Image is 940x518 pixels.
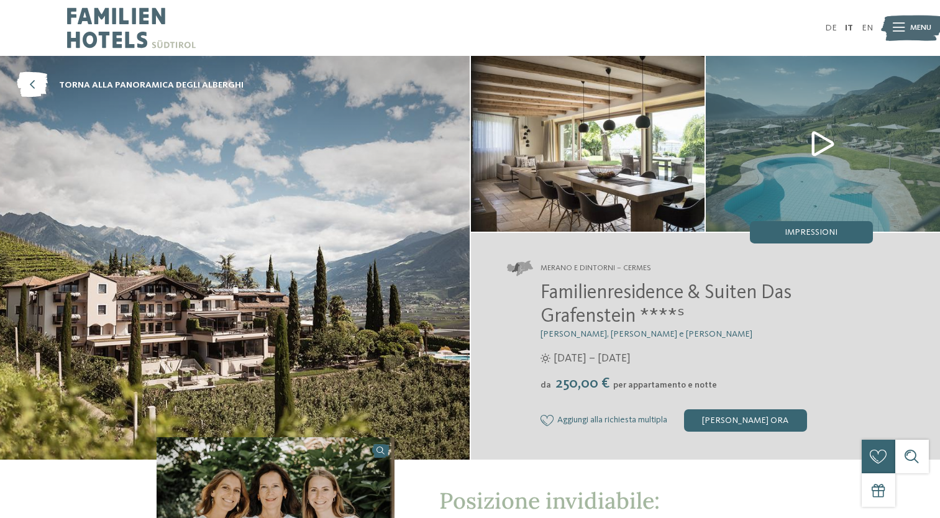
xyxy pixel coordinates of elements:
[541,263,651,274] span: Merano e dintorni – Cermes
[910,22,931,34] span: Menu
[785,228,837,237] span: Impressioni
[471,56,705,232] img: Il nostro family hotel a Merano e dintorni è perfetto per trascorrere giorni felici
[552,376,612,391] span: 250,00 €
[17,73,244,98] a: torna alla panoramica degli alberghi
[541,283,792,327] span: Familienresidence & Suiten Das Grafenstein ****ˢ
[541,330,752,339] span: [PERSON_NAME], [PERSON_NAME] e [PERSON_NAME]
[59,79,244,91] span: torna alla panoramica degli alberghi
[554,351,631,366] span: [DATE] – [DATE]
[862,24,873,32] a: EN
[557,416,667,425] span: Aggiungi alla richiesta multipla
[825,24,837,32] a: DE
[706,56,940,232] img: Il nostro family hotel a Merano e dintorni è perfetto per trascorrere giorni felici
[541,381,551,389] span: da
[845,24,853,32] a: IT
[684,409,807,432] div: [PERSON_NAME] ora
[613,381,717,389] span: per appartamento e notte
[541,353,550,363] i: Orari d'apertura estate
